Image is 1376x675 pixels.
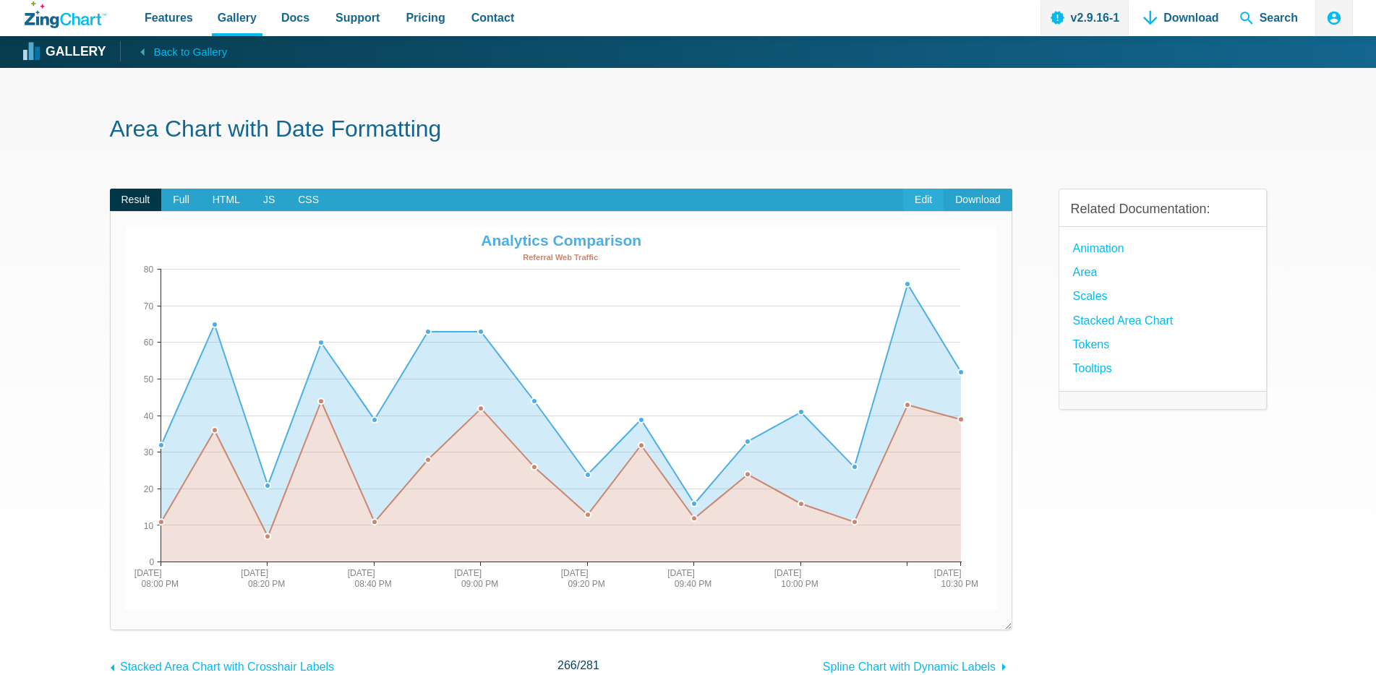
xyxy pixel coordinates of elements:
a: Area [1073,262,1098,282]
a: Tokens [1073,335,1110,354]
span: Contact [471,8,515,27]
h3: Related Documentation: [1071,201,1255,218]
span: 266 [557,659,577,671]
a: Back to Gallery [120,41,227,61]
span: HTML [201,189,252,212]
span: Docs [281,8,309,27]
a: Edit [903,189,944,212]
span: 281 [580,659,599,671]
a: Scales [1073,286,1108,306]
span: / [557,655,599,675]
span: CSS [286,189,330,212]
span: Stacked Area Chart with Crosshair Labels [120,661,334,673]
a: Stacked Area Chart [1073,311,1174,330]
strong: Gallery [46,46,106,59]
a: ZingChart Logo. Click to return to the homepage [25,1,106,28]
span: Back to Gallery [153,43,227,61]
h1: Area Chart with Date Formatting [110,114,1267,147]
span: JS [252,189,286,212]
a: Download [944,189,1012,212]
span: Pricing [406,8,445,27]
span: Spline Chart with Dynamic Labels [823,661,996,673]
a: Gallery [25,41,106,63]
span: Result [110,189,162,212]
a: Tooltips [1073,358,1112,378]
span: Features [145,8,193,27]
span: Support [336,8,380,27]
a: Animation [1073,238,1124,258]
span: Gallery [218,8,257,27]
span: Full [161,189,201,212]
